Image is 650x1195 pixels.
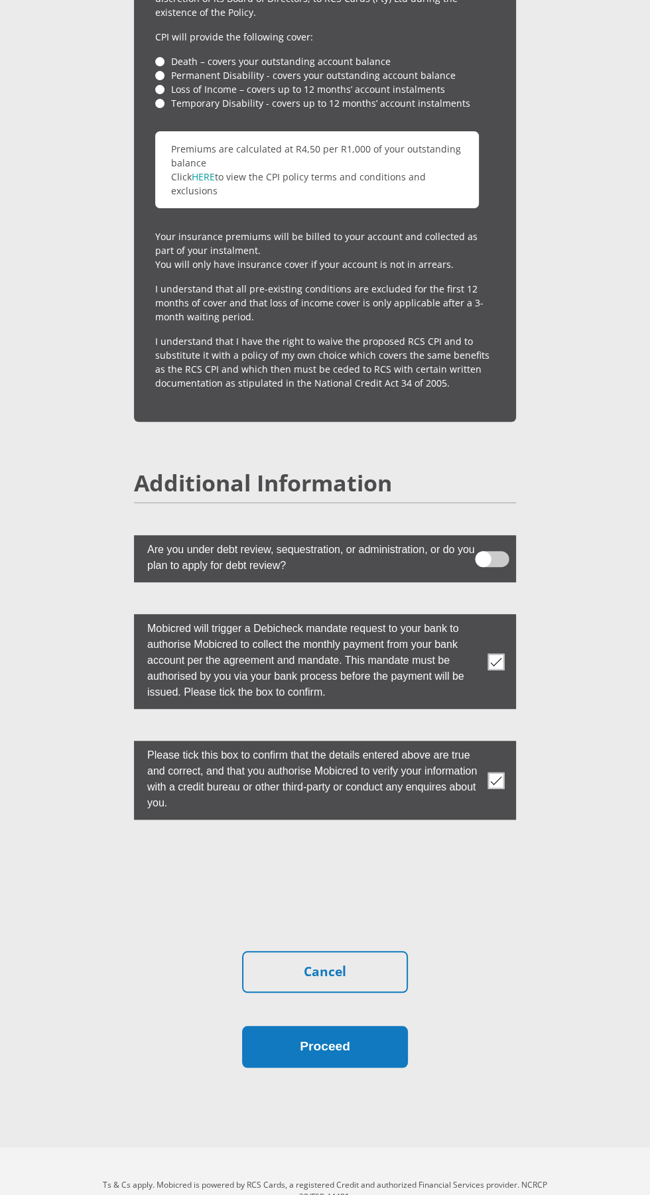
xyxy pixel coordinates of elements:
li: Death – covers your outstanding account balance [155,54,495,68]
p: I understand that all pre-existing conditions are excluded for the first 12 months of cover and t... [155,282,495,324]
p: CPI will provide the following cover: [155,30,495,44]
li: Temporary Disability - covers up to 12 months’ account instalments [155,96,495,110]
a: HERE [192,170,215,183]
iframe: reCAPTCHA [224,851,426,903]
h2: Additional Information [134,470,516,497]
li: Loss of Income – covers up to 12 months’ account instalments [155,82,495,96]
label: Please tick this box to confirm that the details entered above are true and correct, and that you... [134,741,478,814]
p: Premiums are calculated at R4,50 per R1,000 of your outstanding balance Click to view the CPI pol... [155,131,479,208]
a: Cancel [242,951,408,993]
p: Your insurance premiums will be billed to your account and collected as part of your instalment. ... [155,229,495,271]
p: I understand that I have the right to waive the proposed RCS CPI and to substitute it with a poli... [155,334,495,390]
label: Are you under debt review, sequestration, or administration, or do you plan to apply for debt rev... [134,535,478,577]
li: Permanent Disability - covers your outstanding account balance [155,68,495,82]
label: Mobicred will trigger a Debicheck mandate request to your bank to authorise Mobicred to collect t... [134,614,478,704]
button: Proceed [242,1026,408,1068]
